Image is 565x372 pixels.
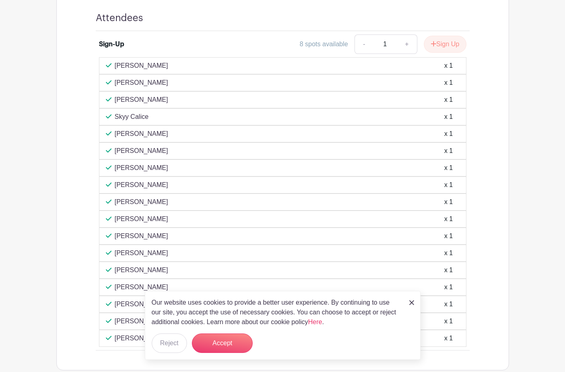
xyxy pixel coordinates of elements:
[308,318,322,325] a: Here
[444,248,453,258] div: x 1
[444,333,453,343] div: x 1
[444,214,453,224] div: x 1
[96,12,143,24] h4: Attendees
[192,333,253,353] button: Accept
[115,316,168,326] p: [PERSON_NAME]
[409,300,414,305] img: close_button-5f87c8562297e5c2d7936805f587ecaba9071eb48480494691a3f1689db116b3.svg
[444,95,453,105] div: x 1
[115,248,168,258] p: [PERSON_NAME]
[444,146,453,156] div: x 1
[444,316,453,326] div: x 1
[424,36,466,53] button: Sign Up
[444,61,453,71] div: x 1
[300,39,348,49] div: 8 spots available
[152,298,401,327] p: Our website uses cookies to provide a better user experience. By continuing to use our site, you ...
[115,129,168,139] p: [PERSON_NAME]
[115,146,168,156] p: [PERSON_NAME]
[115,61,168,71] p: [PERSON_NAME]
[444,299,453,309] div: x 1
[444,231,453,241] div: x 1
[444,265,453,275] div: x 1
[115,299,168,309] p: [PERSON_NAME]
[115,78,168,88] p: [PERSON_NAME]
[115,197,168,207] p: [PERSON_NAME]
[444,197,453,207] div: x 1
[444,112,453,122] div: x 1
[115,333,168,343] p: [PERSON_NAME]
[115,282,168,292] p: [PERSON_NAME]
[115,231,168,241] p: [PERSON_NAME]
[99,39,124,49] div: Sign-Up
[152,333,187,353] button: Reject
[115,180,168,190] p: [PERSON_NAME]
[115,163,168,173] p: [PERSON_NAME]
[444,282,453,292] div: x 1
[444,78,453,88] div: x 1
[444,129,453,139] div: x 1
[115,265,168,275] p: [PERSON_NAME]
[444,180,453,190] div: x 1
[115,112,149,122] p: Skyy Calice
[115,214,168,224] p: [PERSON_NAME]
[115,95,168,105] p: [PERSON_NAME]
[397,34,417,54] a: +
[354,34,373,54] a: -
[444,163,453,173] div: x 1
